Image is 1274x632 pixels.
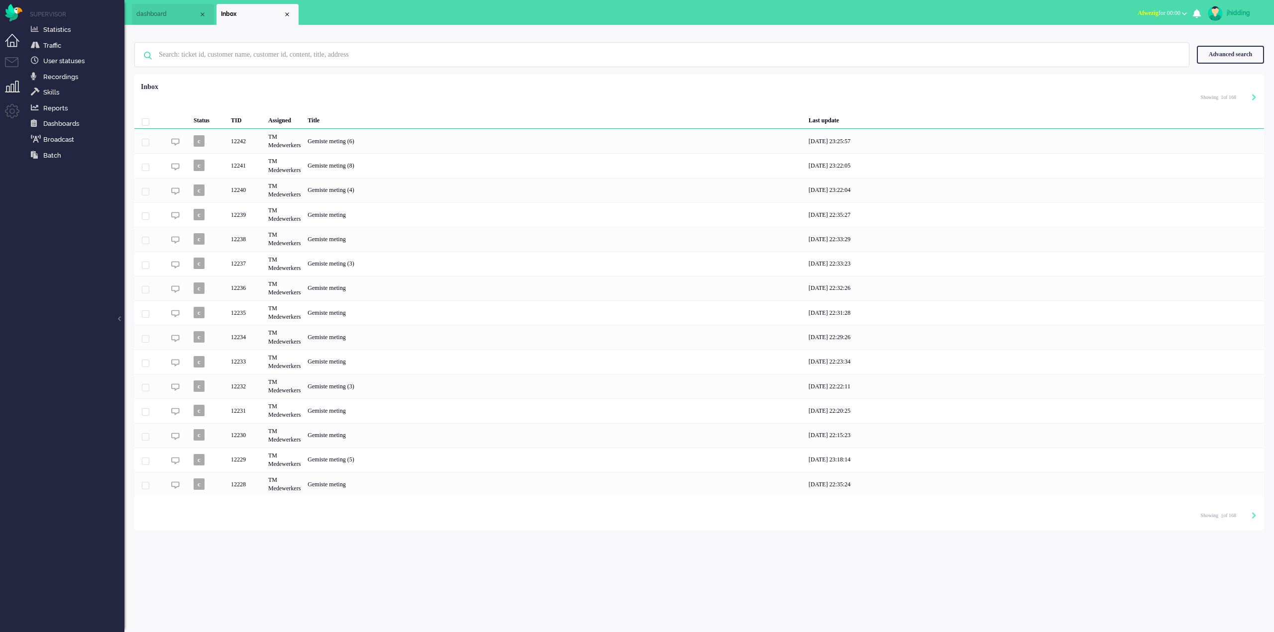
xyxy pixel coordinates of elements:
[194,184,205,196] span: c
[265,350,304,374] div: TM Medewerkers
[227,129,265,153] div: 12242
[265,227,304,251] div: TM Medewerkers
[265,129,304,153] div: TM Medewerkers
[1227,8,1264,18] div: jhidding
[134,325,1264,349] div: 12234
[43,42,61,49] span: Traffic
[265,325,304,349] div: TM Medewerkers
[805,178,1264,202] div: [DATE] 23:22:04
[30,10,124,18] li: Supervisor
[805,276,1264,300] div: [DATE] 22:32:26
[304,350,805,374] div: Gemiste meting
[227,448,265,472] div: 12229
[171,285,180,293] img: ic_chat_grey.svg
[805,227,1264,251] div: [DATE] 22:33:29
[304,129,805,153] div: Gemiste meting (6)
[304,398,805,423] div: Gemiste meting
[43,73,78,81] span: Recordings
[29,150,124,161] a: Batch
[1218,94,1223,101] input: Page
[194,478,205,490] span: c
[194,135,205,147] span: c
[304,202,805,227] div: Gemiste meting
[29,134,124,145] a: Broadcast
[5,4,22,21] img: flow_omnibird.svg
[136,10,199,18] span: dashboard
[805,252,1264,276] div: [DATE] 22:33:23
[171,334,180,343] img: ic_chat_grey.svg
[43,89,59,96] span: Skills
[134,374,1264,398] div: 12232
[29,71,124,82] a: Recordings
[135,43,161,69] img: ic-search-icon.svg
[134,252,1264,276] div: 12237
[134,178,1264,202] div: 12240
[1208,6,1223,21] img: avatar
[194,307,205,318] span: c
[227,374,265,398] div: 12232
[805,109,1264,129] div: Last update
[304,374,805,398] div: Gemiste meting (3)
[171,261,180,269] img: ic_chat_grey.svg
[227,202,265,227] div: 12239
[134,398,1264,423] div: 12231
[283,10,291,18] div: Close tab
[805,129,1264,153] div: [DATE] 23:25:57
[171,432,180,441] img: ic_chat_grey.svg
[227,227,265,251] div: 12238
[304,109,805,129] div: Title
[194,160,205,171] span: c
[171,359,180,367] img: ic_chat_grey.svg
[304,153,805,178] div: Gemiste meting (8)
[304,472,805,496] div: Gemiste meting
[805,300,1264,325] div: [DATE] 22:31:28
[194,454,205,465] span: c
[5,57,27,80] li: Tickets menu
[805,374,1264,398] div: [DATE] 22:22:11
[171,456,180,465] img: ic_chat_grey.svg
[194,282,205,294] span: c
[304,252,805,276] div: Gemiste meting (3)
[805,398,1264,423] div: [DATE] 22:20:25
[194,209,205,220] span: c
[171,407,180,416] img: ic_chat_grey.svg
[304,448,805,472] div: Gemiste meting (5)
[29,118,124,129] a: Dashboards
[805,472,1264,496] div: [DATE] 22:35:24
[194,233,205,245] span: c
[134,300,1264,325] div: 12235
[805,325,1264,349] div: [DATE] 22:29:26
[304,300,805,325] div: Gemiste meting
[1252,511,1257,521] div: Next
[5,104,27,126] li: Admin menu
[171,211,180,220] img: ic_chat_grey.svg
[227,325,265,349] div: 12234
[134,448,1264,472] div: 12229
[171,138,180,146] img: ic_chat_grey.svg
[194,356,205,367] span: c
[1201,508,1257,523] div: Pagination
[43,152,61,159] span: Batch
[132,4,214,25] li: Dashboard
[221,10,283,18] span: Inbox
[805,448,1264,472] div: [DATE] 23:18:14
[1201,90,1257,104] div: Pagination
[134,423,1264,448] div: 12230
[29,40,124,51] a: Traffic
[805,153,1264,178] div: [DATE] 23:22:05
[29,24,124,35] a: translate('statistics')
[304,276,805,300] div: Gemiste meting
[227,423,265,448] div: 12230
[43,136,74,143] span: Broadcast
[265,423,304,448] div: TM Medewerkers
[1218,513,1223,520] input: Page
[194,405,205,416] span: c
[1132,3,1193,25] li: Afwezigfor 00:00
[265,374,304,398] div: TM Medewerkers
[227,252,265,276] div: 12237
[194,258,205,269] span: c
[1252,93,1257,103] div: Next
[265,300,304,325] div: TM Medewerkers
[29,87,124,97] a: Skills
[1206,6,1264,21] a: jhidding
